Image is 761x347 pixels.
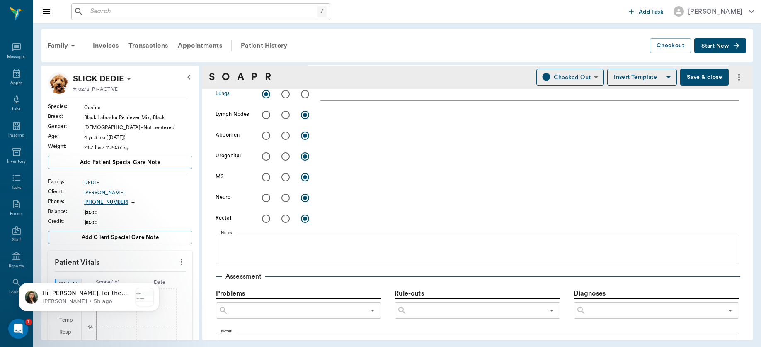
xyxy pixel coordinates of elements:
p: [PHONE_NUMBER] [84,199,128,206]
div: Age : [48,132,84,140]
div: Reports [9,263,24,269]
div: / [317,6,327,17]
p: Diagnoses [574,288,739,299]
button: [PERSON_NAME] [667,4,761,19]
div: Tasks [11,185,22,191]
label: Abdomen [216,131,240,139]
label: Notes [221,329,232,335]
div: Forms [10,211,22,217]
div: Family [43,36,83,56]
p: Patient Vitals [48,251,192,271]
div: Canine [84,104,192,111]
button: Add Task [625,4,667,19]
div: Checked Out [554,73,591,82]
div: Credit : [48,217,84,225]
p: SLICK DEDIE [73,72,124,86]
button: Start New [694,38,746,54]
button: Add client Special Care Note [48,231,192,244]
div: Species : [48,103,84,110]
div: Imaging [8,132,24,139]
div: 4 yr 3 mo ([DATE]) [84,134,192,141]
p: Rule-outs [395,288,560,298]
a: A [237,70,244,85]
p: Problems [216,288,381,298]
span: Add client Special Care Note [82,233,159,242]
a: DEDIE [84,179,192,186]
button: Checkout [650,38,691,54]
p: #10272_P1 - ACTIVE [73,86,118,93]
div: Inventory [7,159,26,165]
label: Lymph Nodes [216,110,249,118]
label: Rectal [216,214,231,222]
iframe: Intercom live chat [8,319,28,339]
div: Balance : [48,208,84,215]
a: Patient History [236,36,292,56]
div: $0.00 [84,219,192,226]
button: more [732,70,746,84]
input: Search [87,6,317,17]
a: S [209,70,215,85]
div: $0.00 [84,209,192,216]
label: MS [216,173,224,180]
button: Open [725,305,736,316]
div: Weight : [48,142,84,150]
div: Messages [7,54,26,60]
button: more [175,255,188,269]
label: Lungs [216,90,230,97]
a: O [222,70,230,85]
button: Open [367,305,378,316]
p: Assessment [222,271,265,281]
label: Neuro [216,193,231,201]
div: Family : [48,178,84,185]
div: [PERSON_NAME] [688,7,742,17]
span: 1 [25,319,32,325]
div: Appts [10,80,22,86]
tspan: 14 [88,325,93,330]
a: Appointments [173,36,227,56]
label: Urogenital [216,152,241,159]
button: Add patient Special Care Note [48,156,192,169]
img: Profile Image [48,72,70,94]
a: Transactions [124,36,173,56]
div: Client : [48,188,84,195]
div: Breed : [48,112,84,120]
div: [DEMOGRAPHIC_DATA] - Not neutered [84,124,192,131]
div: Black Labrador Retriever Mix, Black [84,114,192,121]
button: Close drawer [38,3,55,20]
div: Phone : [48,198,84,205]
div: Staff [12,237,21,243]
a: R [265,70,271,85]
a: [PERSON_NAME] [84,189,192,196]
a: P [251,70,257,85]
div: Resp [55,326,81,338]
div: 24.7 lbs / 11.2037 kg [84,144,192,151]
a: Invoices [88,36,124,56]
label: Notes [221,230,232,236]
span: Add patient Special Care Note [80,158,160,167]
button: Insert Template [607,69,677,86]
div: Labs [12,106,21,112]
button: Save & close [680,69,729,86]
iframe: Intercom notifications message [6,266,172,325]
div: Gender : [48,122,84,130]
button: Open [546,305,557,316]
